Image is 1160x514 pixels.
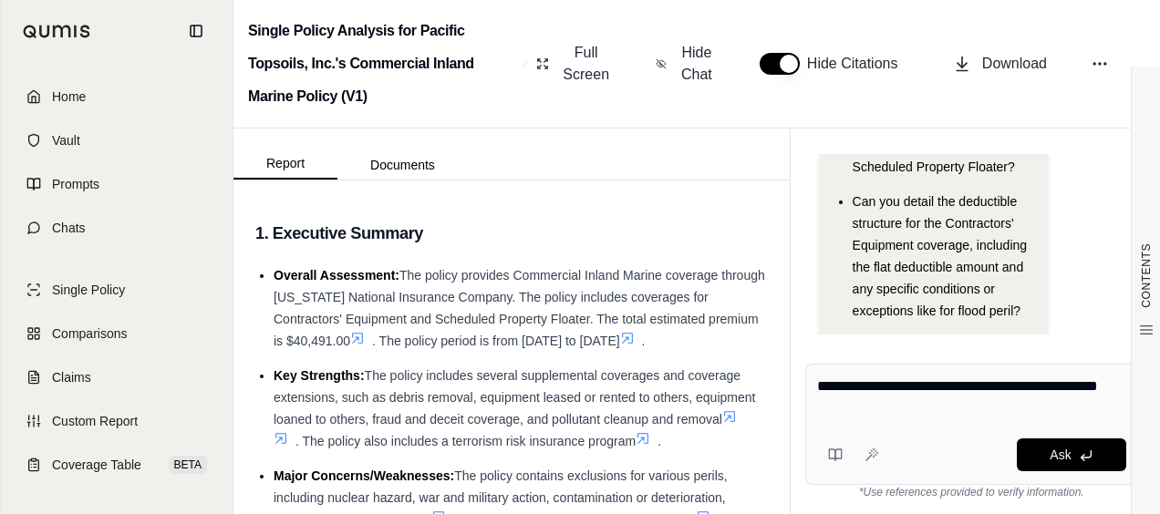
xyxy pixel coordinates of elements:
[181,16,211,46] button: Collapse sidebar
[233,149,337,180] button: Report
[248,15,515,113] h2: Single Policy Analysis for Pacific Topsoils, Inc.'s Commercial Inland Marine Policy (V1)
[529,35,619,93] button: Full Screen
[52,219,86,237] span: Chats
[658,434,661,448] span: .
[12,445,222,485] a: Coverage TableBETA
[52,87,86,106] span: Home
[52,281,125,299] span: Single Policy
[274,368,365,383] span: Key Strengths:
[853,194,1027,318] span: Can you detail the deductible structure for the Contractors' Equipment coverage, including the fl...
[255,217,768,250] h3: 1. Executive Summary
[12,208,222,248] a: Chats
[946,46,1054,82] button: Download
[52,368,91,386] span: Claims
[648,35,723,93] button: Hide Chat
[12,270,222,310] a: Single Policy
[1050,447,1071,462] span: Ask
[12,357,222,397] a: Claims
[560,42,612,86] span: Full Screen
[678,42,716,86] span: Hide Chat
[12,164,222,204] a: Prompts
[295,434,636,448] span: . The policy also includes a terrorism risk insurance program
[52,131,80,149] span: Vault
[12,401,222,441] a: Custom Report
[52,412,138,430] span: Custom Report
[1017,438,1126,471] button: Ask
[52,175,99,193] span: Prompts
[372,334,620,348] span: . The policy period is from [DATE] to [DATE]
[274,368,755,427] span: The policy includes several supplemental coverages and coverage extensions, such as debris remova...
[52,456,141,474] span: Coverage Table
[642,334,646,348] span: .
[274,268,399,283] span: Overall Assessment:
[274,268,765,348] span: The policy provides Commercial Inland Marine coverage through [US_STATE] National Insurance Compa...
[337,150,468,180] button: Documents
[1139,243,1154,308] span: CONTENTS
[23,25,91,38] img: Qumis Logo
[807,53,909,75] span: Hide Citations
[12,314,222,354] a: Comparisons
[805,485,1138,499] div: *Use references provided to verify information.
[12,77,222,117] a: Home
[12,120,222,160] a: Vault
[274,468,454,483] span: Major Concerns/Weaknesses:
[52,324,127,343] span: Comparisons
[169,456,207,474] span: BETA
[982,53,1047,75] span: Download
